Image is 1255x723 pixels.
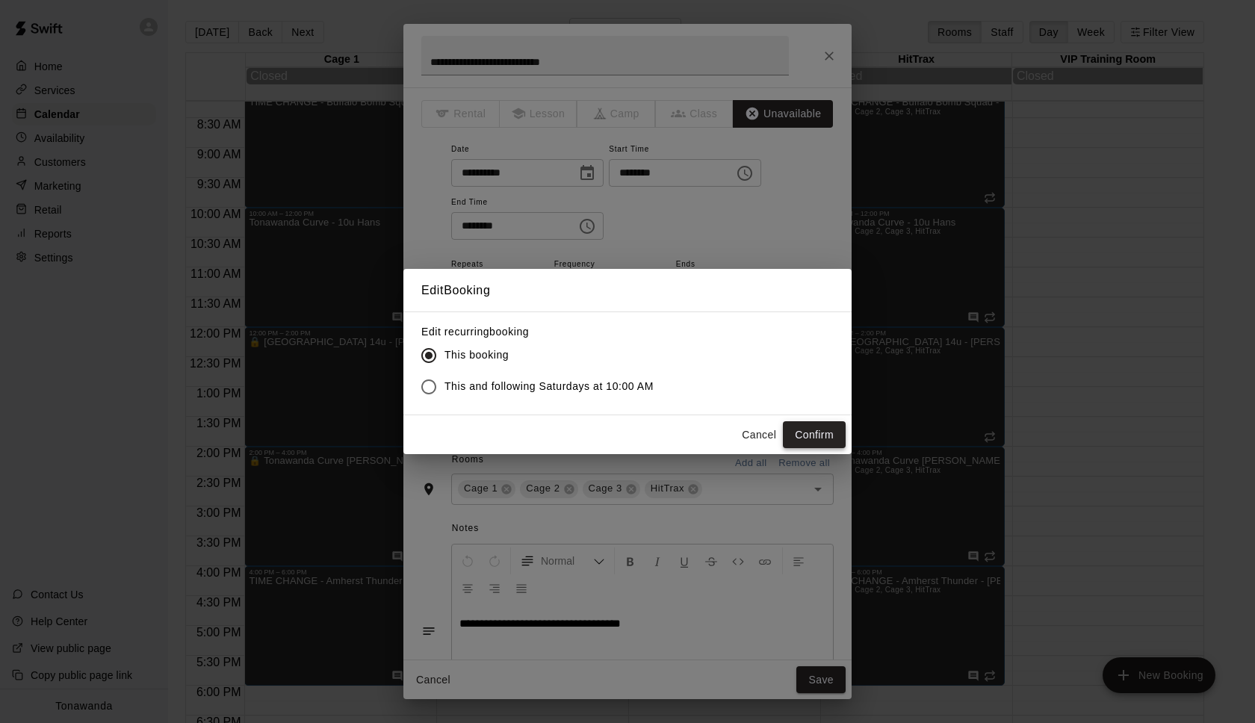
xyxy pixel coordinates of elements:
h2: Edit Booking [403,269,852,312]
span: This and following Saturdays at 10:00 AM [444,379,654,394]
button: Confirm [783,421,846,449]
button: Cancel [735,421,783,449]
label: Edit recurring booking [421,324,666,339]
span: This booking [444,347,509,363]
